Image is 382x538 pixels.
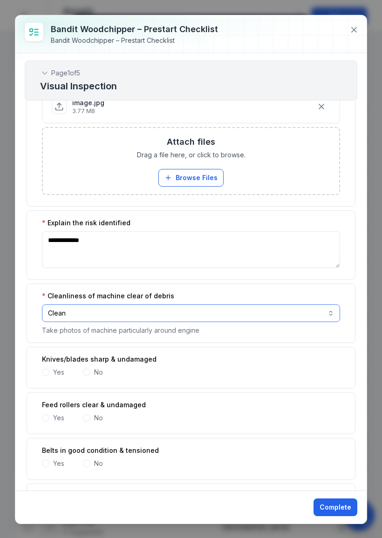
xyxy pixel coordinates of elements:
[51,23,218,36] h3: Bandit Woodchipper – Prestart Checklist
[314,498,357,516] button: Complete
[42,304,340,322] button: Clean
[42,231,340,268] textarea: :rc3:-form-item-label
[42,446,159,455] label: Belts in good condition & tensioned
[42,355,157,364] label: Knives/blades sharp & undamaged
[94,459,103,468] label: No
[40,80,342,93] h2: Visual Inspection
[53,459,64,468] label: Yes
[51,36,218,45] div: Bandit Woodchipper – Prestart Checklist
[94,413,103,423] label: No
[42,400,146,410] label: Feed rollers clear & undamaged
[158,169,224,187] button: Browse Files
[42,291,174,301] label: Cleanliness of machine clear of debris
[51,68,80,78] span: Page 1 of 5
[137,150,246,160] span: Drag a file here, or click to browse.
[72,108,104,115] p: 3.77 MB
[42,218,130,228] label: Explain the risk identified
[72,98,104,108] p: image.jpg
[42,326,340,335] p: Take photos of machine particularly around engine
[167,135,215,148] h3: Attach files
[53,413,64,423] label: Yes
[94,368,103,377] label: No
[53,368,64,377] label: Yes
